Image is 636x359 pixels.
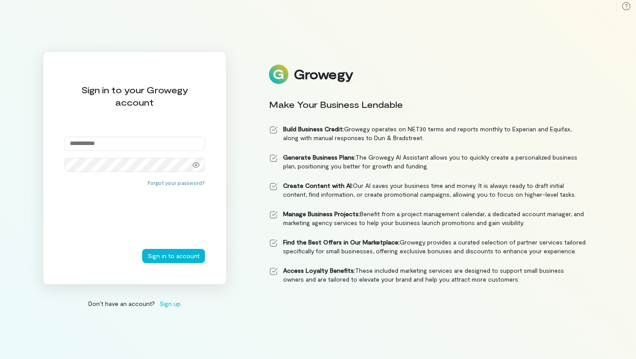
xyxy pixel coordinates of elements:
strong: Generate Business Plans: [283,153,356,161]
li: Benefit from a project management calendar, a dedicated account manager, and marketing agency ser... [269,210,586,227]
li: Growegy provides a curated selection of partner services tailored specifically for small business... [269,238,586,256]
img: Logo [269,65,288,84]
li: These included marketing services are designed to support small business owners and are tailored ... [269,266,586,284]
button: Forgot your password? [148,179,205,186]
strong: Find the Best Offers in Our Marketplace: [283,238,400,246]
span: Sign up [159,299,181,308]
button: Sign in to account [142,249,205,263]
strong: Access Loyalty Benefits: [283,267,355,274]
li: The Growegy AI Assistant allows you to quickly create a personalized business plan, positioning y... [269,153,586,171]
div: Growegy [294,67,353,82]
div: Don’t have an account? [43,299,227,308]
strong: Create Content with AI: [283,182,353,189]
strong: Build Business Credit: [283,125,344,133]
div: Sign in to your Growegy account [64,84,205,108]
div: Make Your Business Lendable [269,98,586,111]
strong: Manage Business Projects: [283,210,360,218]
li: Growegy operates on NET30 terms and reports monthly to Experian and Equifax, along with manual re... [269,125,586,142]
li: Our AI saves your business time and money. It is always ready to draft initial content, find info... [269,181,586,199]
